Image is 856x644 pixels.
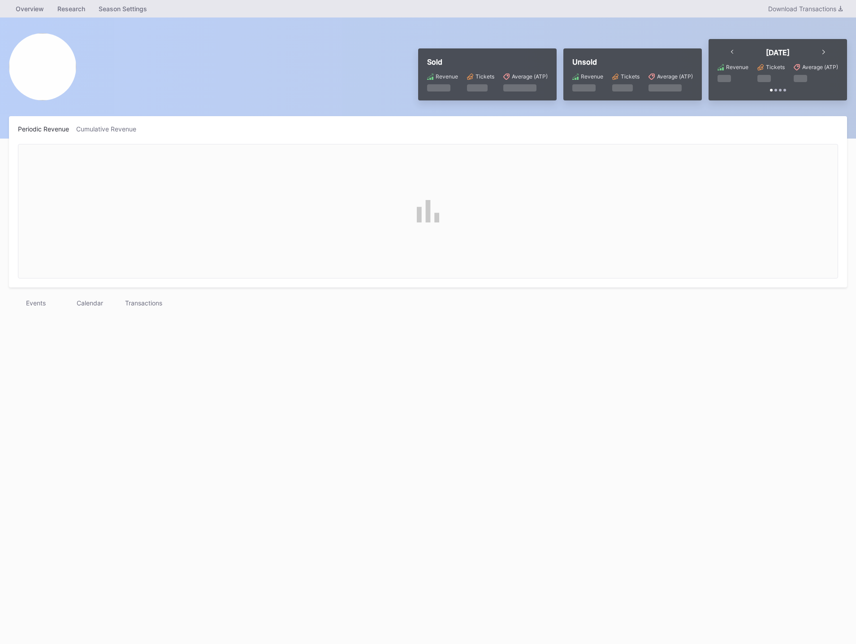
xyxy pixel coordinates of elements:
div: Transactions [117,296,170,309]
div: Tickets [621,73,640,80]
div: Average (ATP) [657,73,693,80]
div: Events [9,296,63,309]
a: Research [51,2,92,15]
div: Unsold [572,57,693,66]
div: Revenue [726,64,748,70]
a: Season Settings [92,2,154,15]
div: Tickets [476,73,494,80]
div: Calendar [63,296,117,309]
div: Periodic Revenue [18,125,76,133]
button: Download Transactions [764,3,847,15]
div: Download Transactions [768,5,843,13]
div: Average (ATP) [512,73,548,80]
div: Cumulative Revenue [76,125,143,133]
div: Tickets [766,64,785,70]
div: Average (ATP) [802,64,838,70]
a: Overview [9,2,51,15]
div: Sold [427,57,548,66]
div: Revenue [581,73,603,80]
div: [DATE] [766,48,790,57]
div: Revenue [436,73,458,80]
